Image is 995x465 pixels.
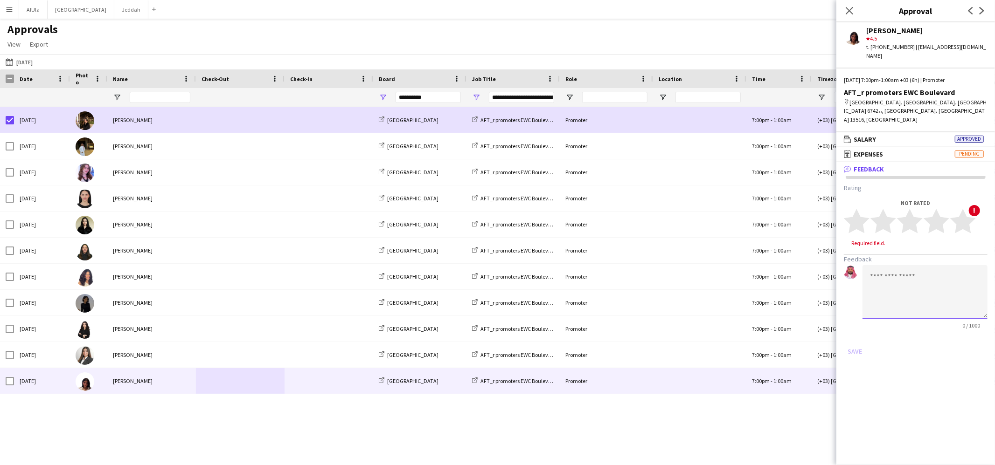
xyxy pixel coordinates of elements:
[387,351,438,358] span: [GEOGRAPHIC_DATA]
[472,169,557,176] a: AFT_r promoters EWC Boulevard
[565,75,577,82] span: Role
[773,299,792,306] span: 1:00am
[836,132,995,146] mat-expansion-panel-header: SalaryApproved
[812,238,919,263] div: (+03) [GEOGRAPHIC_DATA]
[107,368,196,394] div: [PERSON_NAME]
[379,351,438,358] a: [GEOGRAPHIC_DATA]
[76,242,94,260] img: Siren Nahdi
[480,325,557,332] span: AFT_r promoters EWC Boulevard
[834,92,913,103] input: Timezone Filter Input
[7,40,21,48] span: View
[752,195,770,202] span: 7:00pm
[14,342,70,368] div: [DATE]
[812,159,919,185] div: (+03) [GEOGRAPHIC_DATA]
[771,299,772,306] span: -
[854,165,884,173] span: Feedback
[472,93,480,102] button: Open Filter Menu
[19,0,48,19] button: AlUla
[854,135,876,144] span: Salary
[582,92,647,103] input: Role Filter Input
[480,273,557,280] span: AFT_r promoters EWC Boulevard
[387,116,438,123] span: [GEOGRAPHIC_DATA]
[771,221,772,228] span: -
[387,273,438,280] span: [GEOGRAPHIC_DATA]
[379,221,438,228] a: [GEOGRAPHIC_DATA]
[387,325,438,332] span: [GEOGRAPHIC_DATA]
[472,273,557,280] a: AFT_r promoters EWC Boulevard
[76,216,94,234] img: Nada Alrumaih
[773,325,792,332] span: 1:00am
[844,239,893,246] span: Required field.
[387,169,438,176] span: [GEOGRAPHIC_DATA]
[836,5,995,17] h3: Approval
[480,299,557,306] span: AFT_r promoters EWC Boulevard
[773,195,792,202] span: 1:00am
[812,212,919,237] div: (+03) [GEOGRAPHIC_DATA]
[771,325,772,332] span: -
[480,116,557,123] span: AFT_r promoters EWC Boulevard
[771,273,772,280] span: -
[560,290,653,315] div: Promoter
[107,316,196,342] div: [PERSON_NAME]
[560,264,653,289] div: Promoter
[379,299,438,306] a: [GEOGRAPHIC_DATA]
[752,221,770,228] span: 7:00pm
[20,75,33,82] span: Date
[14,185,70,211] div: [DATE]
[812,290,919,315] div: (+03) [GEOGRAPHIC_DATA]
[480,247,557,254] span: AFT_r promoters EWC Boulevard
[76,190,94,208] img: Sara Ballouta
[773,143,792,150] span: 1:00am
[14,159,70,185] div: [DATE]
[854,150,883,158] span: Expenses
[752,116,770,123] span: 7:00pm
[812,264,919,289] div: (+03) [GEOGRAPHIC_DATA]
[107,159,196,185] div: [PERSON_NAME]
[387,247,438,254] span: [GEOGRAPHIC_DATA]
[955,150,984,157] span: Pending
[844,98,988,124] div: [GEOGRAPHIC_DATA]، [GEOGRAPHIC_DATA]، [GEOGRAPHIC_DATA] 6742،،, [GEOGRAPHIC_DATA]، [GEOGRAPHIC_DA...
[379,169,438,176] a: [GEOGRAPHIC_DATA]
[107,264,196,289] div: [PERSON_NAME]
[472,143,557,150] a: AFT_r promoters EWC Boulevard
[659,93,667,102] button: Open Filter Menu
[817,75,843,82] span: Timezone
[202,75,229,82] span: Check-Out
[379,93,387,102] button: Open Filter Menu
[773,221,792,228] span: 1:00am
[472,325,557,332] a: AFT_r promoters EWC Boulevard
[955,136,984,143] span: Approved
[14,238,70,263] div: [DATE]
[76,320,94,339] img: Lama Abdullah
[752,325,770,332] span: 7:00pm
[560,238,653,263] div: Promoter
[771,377,772,384] span: -
[773,247,792,254] span: 1:00am
[836,147,995,161] mat-expansion-panel-header: ExpensesPending
[48,0,114,19] button: [GEOGRAPHIC_DATA]
[836,162,995,176] mat-expansion-panel-header: Feedback
[14,133,70,159] div: [DATE]
[76,346,94,365] img: Layan Hassaniah
[387,299,438,306] span: [GEOGRAPHIC_DATA]
[387,377,438,384] span: [GEOGRAPHIC_DATA]
[565,93,574,102] button: Open Filter Menu
[114,0,148,19] button: Jeddah
[844,199,988,206] div: Not rated
[107,212,196,237] div: [PERSON_NAME]
[107,238,196,263] div: [PERSON_NAME]
[379,377,438,384] a: [GEOGRAPHIC_DATA]
[26,38,52,50] a: Export
[773,351,792,358] span: 1:00am
[107,133,196,159] div: [PERSON_NAME]
[379,143,438,150] a: [GEOGRAPHIC_DATA]
[771,169,772,176] span: -
[76,372,94,391] img: Yara Alenzi
[752,377,770,384] span: 7:00pm
[472,195,557,202] a: AFT_r promoters EWC Boulevard
[560,185,653,211] div: Promoter
[76,72,90,86] span: Photo
[752,273,770,280] span: 7:00pm
[560,342,653,368] div: Promoter
[4,38,24,50] a: View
